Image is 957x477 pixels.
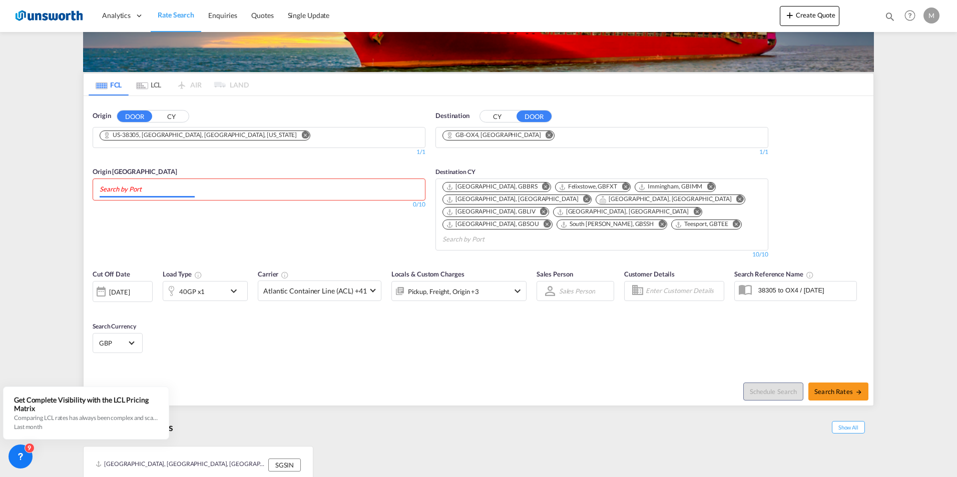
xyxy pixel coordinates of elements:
span: Destination CY [435,168,475,175]
div: Press delete to remove this chip. [559,182,619,191]
button: Remove [652,220,667,230]
div: [DATE] [109,287,130,296]
span: Atlantic Container Line (ACL) +41 [263,286,367,296]
button: Remove [534,207,549,217]
button: icon-plus 400-fgCreate Quote [780,6,839,26]
div: Press delete to remove this chip. [446,220,541,228]
img: 3748d800213711f08852f18dcb6d8936.jpg [15,4,83,27]
button: Remove [295,131,310,141]
div: London, GBLON [557,207,689,216]
div: Press delete to remove this chip. [446,182,540,191]
div: 0/10 [413,200,425,209]
span: Analytics [102,10,131,20]
md-select: Select Currency: £ GBPUnited Kingdom Pound [98,335,137,350]
md-datepicker: Select [93,300,100,314]
span: Show All [832,421,865,433]
div: Liverpool Bay Terminal, GBLIB [599,195,731,203]
div: Teesport, GBTEE [675,220,728,228]
span: Search Reference Name [734,270,814,278]
button: CY [480,110,515,122]
div: Liverpool, GBLIV [446,207,536,216]
button: Remove [539,131,554,141]
md-icon: icon-plus 400-fg [784,9,796,21]
md-icon: The selected Trucker/Carrierwill be displayed in the rate results If the rates are from another f... [281,271,289,279]
span: Enquiries [208,11,237,19]
button: Search Ratesicon-arrow-right [808,382,868,400]
span: Sales Person [537,270,573,278]
div: icon-magnify [884,11,895,26]
div: [DATE] [93,281,153,302]
button: Remove [726,220,741,230]
div: 10/10 [435,250,768,259]
div: Press delete to remove this chip. [599,195,733,203]
div: Press delete to remove this chip. [675,220,730,228]
span: Search Rates [814,387,862,395]
md-chips-wrap: Chips container. Use arrow keys to select chips. [441,127,563,145]
button: Remove [536,182,551,192]
div: Press delete to remove this chip. [560,220,656,228]
button: Remove [615,182,630,192]
div: Press delete to remove this chip. [638,182,704,191]
button: Remove [730,195,745,205]
div: 40GP x1 [179,284,205,298]
div: Southampton, GBSOU [446,220,539,228]
md-icon: Your search will be saved by the below given name [806,271,814,279]
div: Press delete to remove this chip. [446,195,580,203]
div: 40GP x1icon-chevron-down [163,281,248,301]
div: South Shields, GBSSH [560,220,654,228]
div: SGSIN [268,458,301,471]
div: Pickup Freight Origin Destination delivery Factory Stuffing [408,284,479,298]
div: Pickup Freight Origin Destination delivery Factory Stuffingicon-chevron-down [391,281,527,301]
md-tab-item: FCL [89,73,129,95]
input: Search Reference Name [753,282,856,297]
div: Help [901,7,923,25]
div: Felixstowe, GBFXT [559,182,617,191]
span: Quotes [251,11,273,19]
md-icon: icon-arrow-right [855,388,862,395]
md-chips-wrap: Chips container with autocompletion. Enter the text area, type text to search, and then use the u... [98,179,199,197]
span: Help [901,7,918,24]
button: Remove [537,220,552,230]
md-select: Sales Person [558,283,596,298]
span: Load Type [163,270,202,278]
md-icon: icon-chevron-down [228,285,245,297]
div: M [923,7,939,23]
span: Cut Off Date [93,270,130,278]
div: Press delete to remove this chip. [446,207,538,216]
button: DOOR [517,110,552,122]
input: Chips input. [442,231,538,247]
div: Bristol, GBBRS [446,182,538,191]
span: Search Currency [93,322,136,330]
span: Destination [435,111,469,121]
md-chips-wrap: Chips container. Use arrow keys to select chips. [441,179,763,247]
span: Single Update [288,11,330,19]
div: Press delete to remove this chip. [103,131,299,139]
div: Press delete to remove this chip. [446,131,543,139]
div: SGSIN, Singapore, Singapore, South East Asia, Asia Pacific [96,458,266,471]
div: Immingham, GBIMM [638,182,702,191]
input: Enter Customer Details [646,283,721,298]
md-icon: icon-magnify [884,11,895,22]
span: GBP [99,338,127,347]
span: Customer Details [624,270,675,278]
div: GB-OX4, Oxford [446,131,541,139]
md-chips-wrap: Chips container. Use arrow keys to select chips. [98,127,318,145]
button: Note: By default Schedule search will only considerorigin ports, destination ports and cut off da... [743,382,803,400]
button: CY [154,110,189,122]
span: Origin [GEOGRAPHIC_DATA] [93,167,177,175]
div: OriginDOOR CY Chips container. Use arrow keys to select chips.1/1Origin [GEOGRAPHIC_DATA] Chips c... [84,96,873,405]
div: 1/1 [93,148,425,156]
button: Remove [576,195,591,205]
span: Locals & Custom Charges [391,270,464,278]
span: Carrier [258,270,289,278]
button: Remove [700,182,715,192]
button: DOOR [117,110,152,122]
span: Origin [93,111,111,121]
md-icon: icon-chevron-down [512,285,524,297]
md-icon: icon-information-outline [194,271,202,279]
div: Press delete to remove this chip. [557,207,691,216]
span: Rate Search [158,10,194,19]
input: Chips input. [100,181,195,197]
div: US-38305, Jackson, TN, Tennessee [103,131,297,139]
